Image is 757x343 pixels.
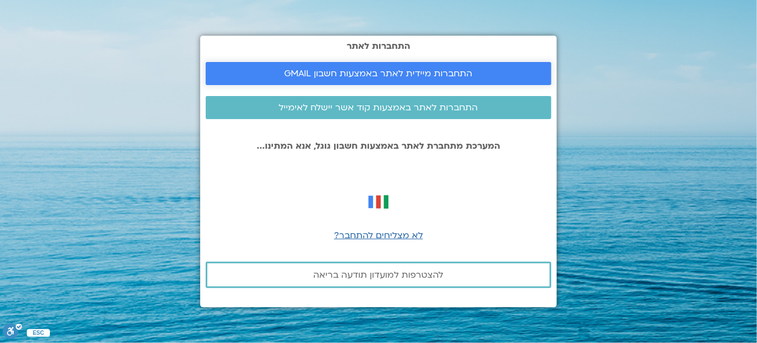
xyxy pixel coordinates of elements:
h2: התחברות לאתר [206,41,551,51]
p: המערכת מתחברת לאתר באמצעות חשבון גוגל, אנא המתינו... [206,141,551,151]
span: התחברות מיידית לאתר באמצעות חשבון GMAIL [285,69,473,78]
a: התחברות מיידית לאתר באמצעות חשבון GMAIL [206,62,551,85]
span: התחברות לאתר באמצעות קוד אשר יישלח לאימייל [279,103,478,113]
a: לא מצליחים להתחבר? [334,229,423,241]
a: התחברות לאתר באמצעות קוד אשר יישלח לאימייל [206,96,551,119]
span: להצטרפות למועדון תודעה בריאה [314,270,444,280]
a: להצטרפות למועדון תודעה בריאה [206,262,551,288]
